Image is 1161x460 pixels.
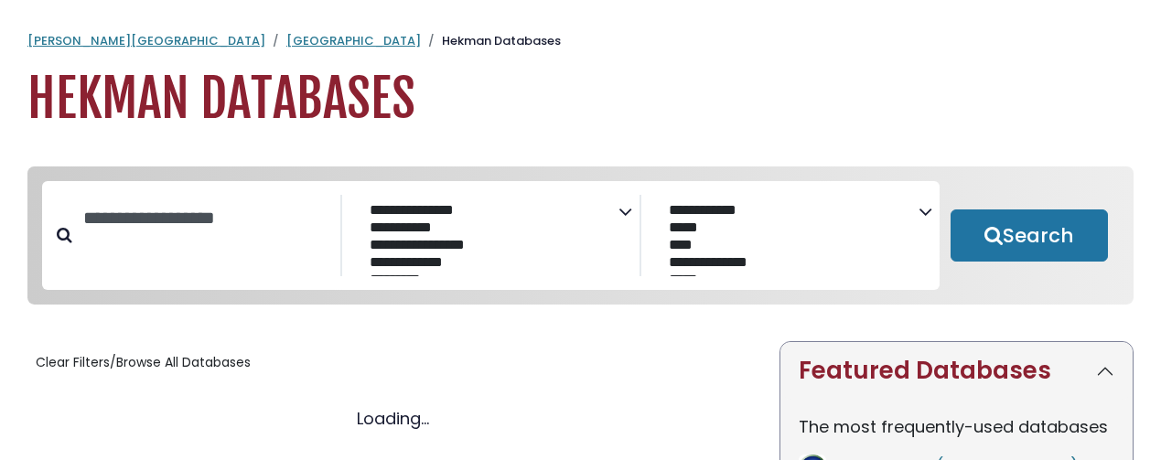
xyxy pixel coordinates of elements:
a: [GEOGRAPHIC_DATA] [286,32,421,49]
input: Search database by title or keyword [72,203,340,233]
nav: Search filters [27,166,1134,305]
h1: Hekman Databases [27,69,1134,130]
button: Submit for Search Results [951,209,1108,262]
select: Database Subject Filter [357,198,619,276]
a: [PERSON_NAME][GEOGRAPHIC_DATA] [27,32,265,49]
div: Loading... [27,406,758,431]
button: Featured Databases [780,342,1133,400]
p: The most frequently-used databases [799,414,1114,439]
nav: breadcrumb [27,32,1134,50]
button: Clear Filters/Browse All Databases [27,348,259,377]
select: Database Vendors Filter [656,198,919,276]
li: Hekman Databases [421,32,561,50]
